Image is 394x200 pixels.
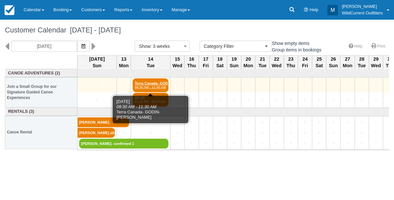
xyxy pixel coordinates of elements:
[340,55,355,69] th: 27 Mon
[243,82,253,89] a: +
[133,130,168,136] a: +
[213,55,227,69] th: 18 Sat
[117,55,131,69] th: 13 Mon
[133,119,168,126] a: +
[133,93,168,107] a: SD (2)01:00 PM - 04:00 PM
[5,116,77,149] th: Canoe Rental
[119,82,129,89] a: +
[342,140,353,147] a: +
[326,55,340,69] th: 26 Sun
[215,130,225,136] a: +
[229,119,239,126] a: +
[229,82,239,89] a: +
[286,96,296,103] a: +
[286,82,296,89] a: +
[172,130,183,136] a: +
[342,119,353,126] a: +
[310,7,318,12] span: Help
[133,78,168,92] a: Terra Canada- GODIN- (2)08:30 AM - 11:30 AM
[355,55,369,69] th: 28 Tue
[286,130,296,136] a: +
[119,130,129,136] a: +
[371,140,381,147] a: +
[264,38,314,48] label: Show empty items
[79,96,115,103] a: +
[272,119,282,126] a: +
[135,85,166,89] em: 08:30 AM - 11:30 AM
[5,77,77,108] th: Join a Small Group for our Signature Guided Canoe Experiences
[131,55,170,69] th: 14 Tue
[215,119,225,126] a: +
[272,96,282,103] a: +
[172,96,183,103] a: +
[345,42,366,51] a: Help
[135,100,166,104] em: 01:00 PM - 04:00 PM
[328,119,339,126] a: +
[215,140,225,147] a: +
[201,96,211,103] a: +
[227,55,241,69] th: 19 Sun
[243,119,253,126] a: +
[257,119,268,126] a: +
[199,55,213,69] th: 17 Fri
[342,82,353,89] a: +
[215,96,225,103] a: +
[79,82,115,89] a: +
[201,130,211,136] a: +
[172,82,183,89] a: +
[7,70,76,76] a: Canoe Adventures (2)
[79,139,168,149] a: [PERSON_NAME]- confirmed 1
[298,55,312,69] th: 24 Fri
[312,55,326,69] th: 25 Sat
[243,140,253,147] a: +
[170,55,185,69] th: 15 Wed
[264,45,326,55] label: Group items in bookings
[300,82,310,89] a: +
[369,55,383,69] th: 29 Wed
[5,5,14,15] img: checkfront-main-nav-mini-logo.png
[328,82,339,89] a: +
[186,82,197,89] a: +
[371,96,381,103] a: +
[371,119,381,126] a: +
[7,109,76,115] a: Rentals (3)
[201,82,211,89] a: +
[314,140,324,147] a: +
[243,96,253,103] a: +
[272,130,282,136] a: +
[371,130,381,136] a: +
[357,140,367,147] a: +
[314,82,324,89] a: +
[357,130,367,136] a: +
[5,26,389,34] h1: Customer Calendar
[286,119,296,126] a: +
[367,42,389,51] a: Print
[186,130,197,136] a: +
[300,119,310,126] a: +
[300,140,310,147] a: +
[77,55,117,69] th: [DATE] Sun
[284,55,298,69] th: 23 Thu
[172,140,183,147] a: +
[342,96,353,103] a: +
[342,130,353,136] a: +
[66,26,121,34] span: [DATE] - [DATE]
[328,130,339,136] a: +
[185,55,199,69] th: 16 Thu
[272,140,282,147] a: +
[243,130,253,136] a: +
[255,55,270,69] th: 21 Tue
[286,140,296,147] a: +
[200,41,272,52] button: Category Filter
[314,119,324,126] a: +
[272,82,282,89] a: +
[139,44,150,49] span: Show
[264,41,315,45] span: Show empty items
[328,140,339,147] a: +
[186,119,197,126] a: +
[300,130,310,136] a: +
[77,117,129,127] a: [PERSON_NAME]
[357,82,367,89] a: +
[314,130,324,136] a: +
[357,96,367,103] a: +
